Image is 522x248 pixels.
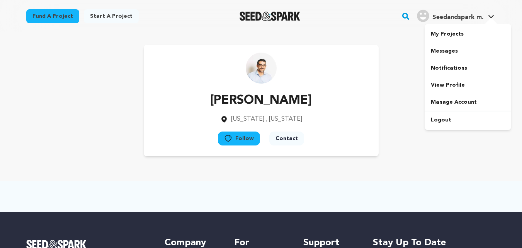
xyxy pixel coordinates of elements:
a: Messages [425,43,511,60]
a: Notifications [425,60,511,77]
span: Seedandspark m.'s Profile [415,8,496,24]
span: , [US_STATE] [266,116,302,122]
span: Seedandspark m. [432,14,483,21]
img: https://seedandspark-static.s3.us-east-2.amazonaws.com/images/User/001/433/906/medium/images%20%2... [246,53,277,84]
button: Follow [218,132,260,145]
span: [US_STATE] [231,116,264,122]
a: Logout [425,111,511,128]
button: Contact [269,132,304,145]
div: Seedandspark m.'s Profile [417,10,483,22]
a: Start a project [84,9,139,23]
p: [PERSON_NAME] [210,91,312,110]
a: Seedandspark m.'s Profile [415,8,496,22]
a: Seed&Spark Homepage [240,12,300,21]
img: Seed&Spark Logo Dark Mode [240,12,300,21]
a: My Projects [425,26,511,43]
a: Manage Account [425,94,511,111]
a: View Profile [425,77,511,94]
img: user.png [417,10,429,22]
a: Fund a project [26,9,79,23]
